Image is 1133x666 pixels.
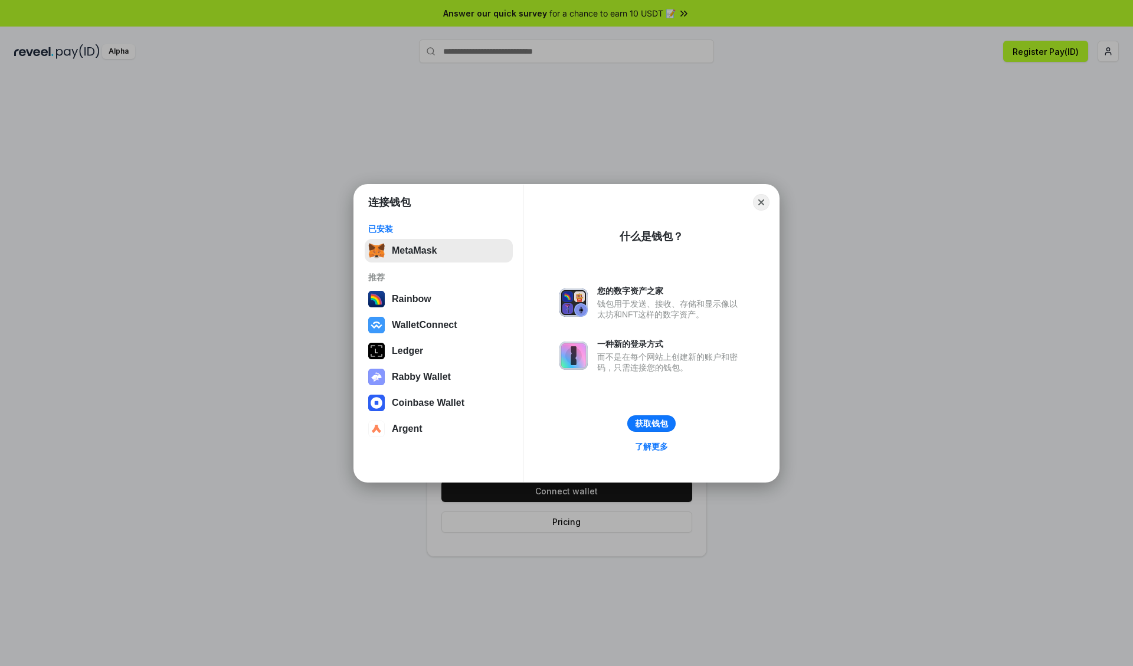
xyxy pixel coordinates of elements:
[635,441,668,452] div: 了解更多
[368,395,385,411] img: svg+xml,%3Csvg%20width%3D%2228%22%20height%3D%2228%22%20viewBox%3D%220%200%2028%2028%22%20fill%3D...
[365,391,513,415] button: Coinbase Wallet
[392,424,423,434] div: Argent
[365,313,513,337] button: WalletConnect
[368,421,385,437] img: svg+xml,%3Csvg%20width%3D%2228%22%20height%3D%2228%22%20viewBox%3D%220%200%2028%2028%22%20fill%3D...
[628,439,675,454] a: 了解更多
[368,291,385,307] img: svg+xml,%3Csvg%20width%3D%22120%22%20height%3D%22120%22%20viewBox%3D%220%200%20120%20120%22%20fil...
[392,320,457,330] div: WalletConnect
[368,343,385,359] img: svg+xml,%3Csvg%20xmlns%3D%22http%3A%2F%2Fwww.w3.org%2F2000%2Fsvg%22%20width%3D%2228%22%20height%3...
[597,352,744,373] div: 而不是在每个网站上创建新的账户和密码，只需连接您的钱包。
[559,288,588,317] img: svg+xml,%3Csvg%20xmlns%3D%22http%3A%2F%2Fwww.w3.org%2F2000%2Fsvg%22%20fill%3D%22none%22%20viewBox...
[597,298,744,320] div: 钱包用于发送、接收、存储和显示像以太坊和NFT这样的数字资产。
[392,294,431,304] div: Rainbow
[392,245,437,256] div: MetaMask
[368,369,385,385] img: svg+xml,%3Csvg%20xmlns%3D%22http%3A%2F%2Fwww.w3.org%2F2000%2Fsvg%22%20fill%3D%22none%22%20viewBox...
[368,242,385,259] img: svg+xml,%3Csvg%20fill%3D%22none%22%20height%3D%2233%22%20viewBox%3D%220%200%2035%2033%22%20width%...
[365,287,513,311] button: Rainbow
[627,415,676,432] button: 获取钱包
[365,417,513,441] button: Argent
[392,346,423,356] div: Ledger
[365,365,513,389] button: Rabby Wallet
[753,194,769,211] button: Close
[368,224,509,234] div: 已安装
[365,339,513,363] button: Ledger
[635,418,668,429] div: 获取钱包
[368,317,385,333] img: svg+xml,%3Csvg%20width%3D%2228%22%20height%3D%2228%22%20viewBox%3D%220%200%2028%2028%22%20fill%3D...
[392,372,451,382] div: Rabby Wallet
[559,342,588,370] img: svg+xml,%3Csvg%20xmlns%3D%22http%3A%2F%2Fwww.w3.org%2F2000%2Fsvg%22%20fill%3D%22none%22%20viewBox...
[365,239,513,263] button: MetaMask
[597,339,744,349] div: 一种新的登录方式
[392,398,464,408] div: Coinbase Wallet
[620,229,683,244] div: 什么是钱包？
[368,272,509,283] div: 推荐
[597,286,744,296] div: 您的数字资产之家
[368,195,411,209] h1: 连接钱包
